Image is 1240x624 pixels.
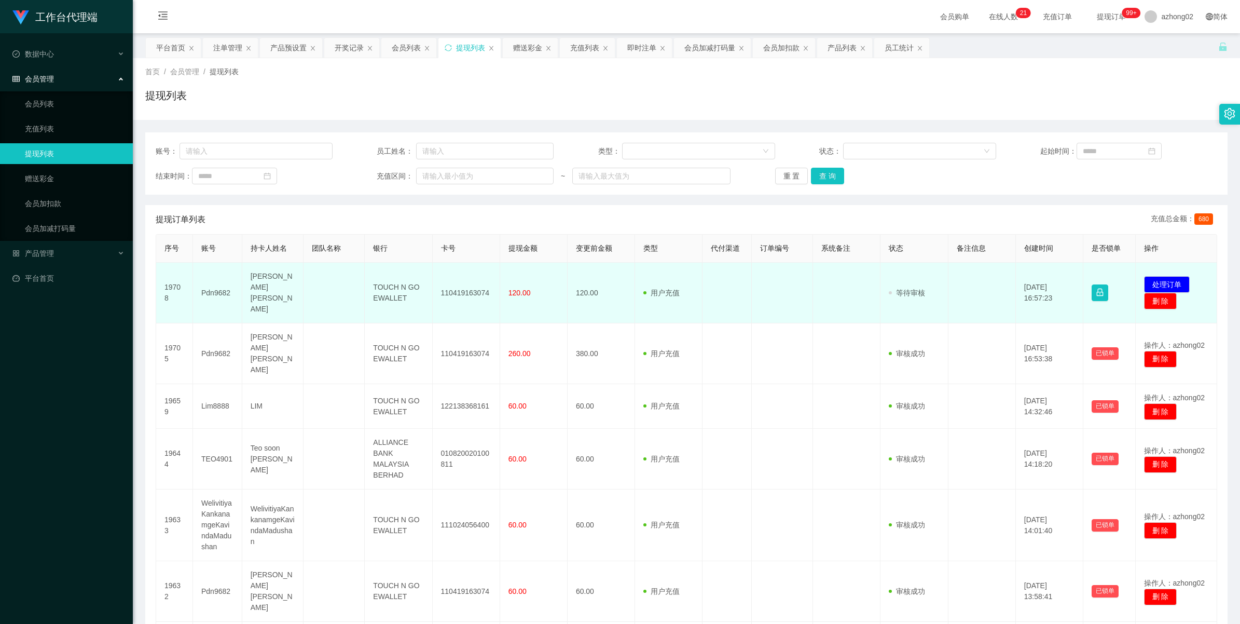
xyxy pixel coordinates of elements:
[201,244,216,252] span: 账号
[1218,42,1228,51] i: 图标: unlock
[335,38,364,58] div: 开奖记录
[156,384,193,429] td: 19659
[627,38,656,58] div: 即时注单
[12,249,54,257] span: 产品管理
[1144,394,1205,402] span: 操作人：azhong02
[1016,490,1083,561] td: [DATE] 14:01:40
[885,38,914,58] div: 员工统计
[25,168,125,189] a: 赠送彩金
[12,10,29,25] img: logo.9652507e.png
[1092,453,1119,465] button: 已锁单
[242,429,304,490] td: Teo soon [PERSON_NAME]
[12,75,54,83] span: 会员管理
[488,45,494,51] i: 图标: close
[1023,8,1027,18] p: 1
[508,402,527,410] span: 60.00
[456,38,485,58] div: 提现列表
[889,244,903,252] span: 状态
[312,244,341,252] span: 团队名称
[433,490,500,561] td: 111024056400
[889,455,925,463] span: 审核成功
[367,45,373,51] i: 图标: close
[193,429,242,490] td: TEO4901
[433,323,500,384] td: 110419163074
[12,50,20,58] i: 图标: check-circle-o
[12,12,98,21] a: 工作台代理端
[1040,146,1077,157] span: 起始时间：
[984,148,990,155] i: 图标: down
[25,193,125,214] a: 会员加扣款
[576,244,612,252] span: 变更前金额
[12,250,20,257] i: 图标: appstore-o
[424,45,430,51] i: 图标: close
[433,429,500,490] td: 010820020100811
[570,38,599,58] div: 充值列表
[1224,108,1235,119] i: 图标: setting
[193,490,242,561] td: WelivitiyaKankanamgeKavindaMadushan
[828,38,857,58] div: 产品列表
[445,44,452,51] i: 图标: sync
[763,38,800,58] div: 会员加扣款
[508,521,527,529] span: 60.00
[416,168,554,184] input: 请输入最小值为
[1024,244,1053,252] span: 创建时间
[508,289,531,297] span: 120.00
[1016,561,1083,622] td: [DATE] 13:58:41
[1144,341,1205,349] span: 操作人：azhong02
[643,402,680,410] span: 用户充值
[164,244,179,252] span: 序号
[310,45,316,51] i: 图标: close
[193,263,242,323] td: Pdn9682
[1144,456,1177,473] button: 删 除
[365,263,432,323] td: TOUCH N GO EWALLET
[145,67,160,76] span: 首页
[365,384,432,429] td: TOUCH N GO EWALLET
[568,323,635,384] td: 380.00
[193,561,242,622] td: Pdn9682
[433,384,500,429] td: 122138368161
[917,45,923,51] i: 图标: close
[1016,384,1083,429] td: [DATE] 14:32:46
[1144,403,1177,420] button: 删 除
[35,1,98,34] h1: 工作台代理端
[433,561,500,622] td: 110419163074
[889,289,925,297] span: 等待审核
[711,244,740,252] span: 代付渠道
[156,171,192,182] span: 结束时间：
[889,587,925,595] span: 审核成功
[365,429,432,490] td: ALLIANCE BANK MALAYSIA BERHAD
[643,521,680,529] span: 用户充值
[508,244,538,252] span: 提现金额
[12,50,54,58] span: 数据中心
[738,45,745,51] i: 图标: close
[193,384,242,429] td: Lim8888
[684,38,735,58] div: 会员加减打码量
[1194,213,1213,225] span: 680
[508,349,531,358] span: 260.00
[251,244,287,252] span: 持卡人姓名
[1016,429,1083,490] td: [DATE] 14:18:20
[156,38,185,58] div: 平台首页
[659,45,666,51] i: 图标: close
[760,244,789,252] span: 订单编号
[25,118,125,139] a: 充值列表
[1144,579,1205,587] span: 操作人：azhong02
[1016,323,1083,384] td: [DATE] 16:53:38
[598,146,623,157] span: 类型：
[242,323,304,384] td: [PERSON_NAME] [PERSON_NAME]
[643,455,680,463] span: 用户充值
[242,490,304,561] td: WelivitiyaKankanamgeKavindaMadushan
[270,38,307,58] div: 产品预设置
[156,429,193,490] td: 19644
[508,455,527,463] span: 60.00
[210,67,239,76] span: 提现列表
[1144,512,1205,521] span: 操作人：azhong02
[377,171,416,182] span: 充值区间：
[145,1,181,34] i: 图标: menu-fold
[170,67,199,76] span: 会员管理
[1144,244,1159,252] span: 操作
[602,45,609,51] i: 图标: close
[193,323,242,384] td: Pdn9682
[433,263,500,323] td: 110419163074
[377,146,416,157] span: 员工姓名：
